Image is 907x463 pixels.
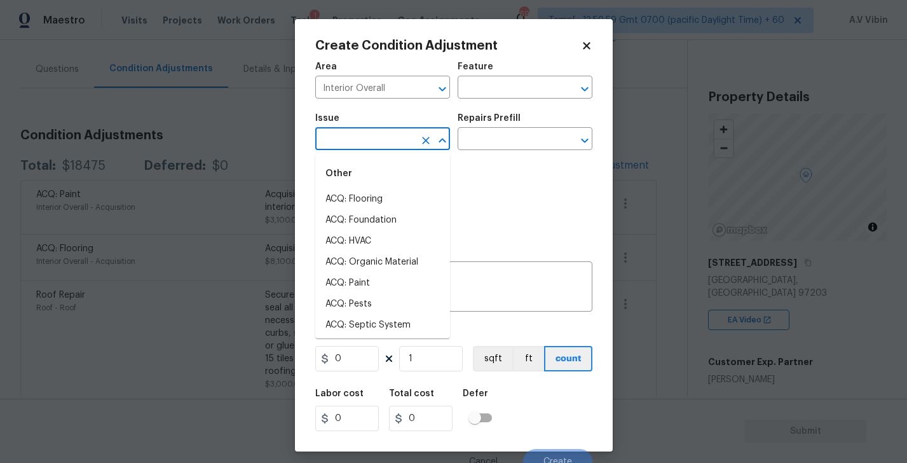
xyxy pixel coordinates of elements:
[433,132,451,149] button: Close
[315,315,450,336] li: ACQ: Septic System
[544,346,592,371] button: count
[315,189,450,210] li: ACQ: Flooring
[315,114,339,123] h5: Issue
[458,62,493,71] h5: Feature
[463,389,488,398] h5: Defer
[458,114,521,123] h5: Repairs Prefill
[473,346,512,371] button: sqft
[576,80,594,98] button: Open
[315,39,581,52] h2: Create Condition Adjustment
[576,132,594,149] button: Open
[315,158,450,189] div: Other
[315,231,450,252] li: ACQ: HVAC
[315,336,450,357] li: ACQ: Water Leak
[389,389,434,398] h5: Total cost
[315,294,450,315] li: ACQ: Pests
[433,80,451,98] button: Open
[417,132,435,149] button: Clear
[315,62,337,71] h5: Area
[315,389,364,398] h5: Labor cost
[512,346,544,371] button: ft
[315,252,450,273] li: ACQ: Organic Material
[315,273,450,294] li: ACQ: Paint
[315,210,450,231] li: ACQ: Foundation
